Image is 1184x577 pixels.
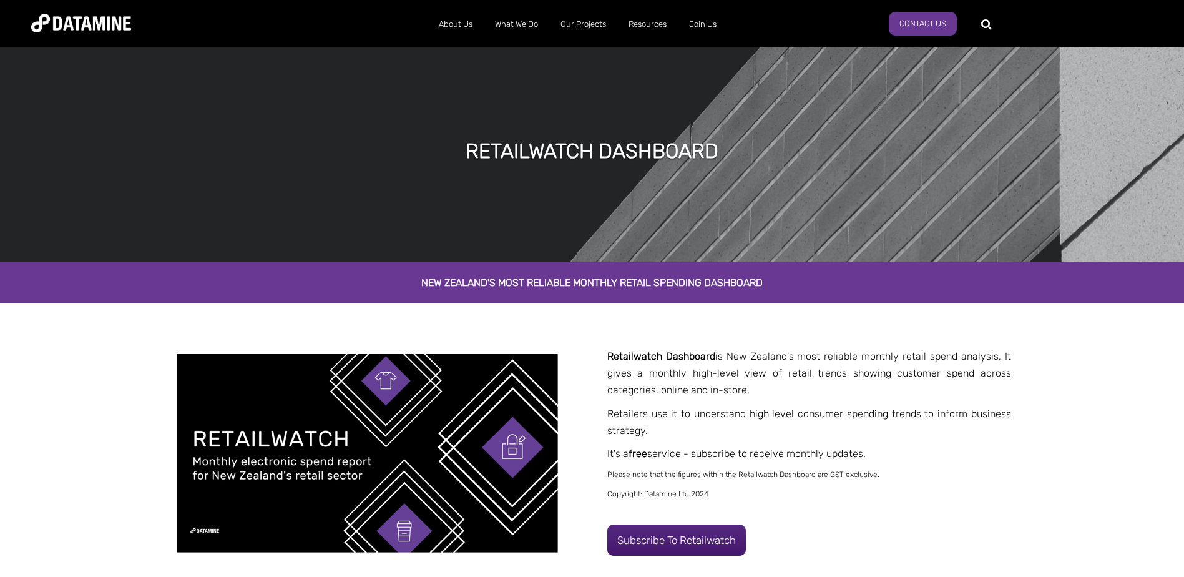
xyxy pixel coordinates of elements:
[421,277,763,288] span: New Zealand's most reliable monthly retail spending dashboard
[678,8,728,41] a: Join Us
[607,448,866,460] span: It's a service - subscribe to receive monthly updates.
[607,350,715,362] strong: Retailwatch Dashboard
[607,490,708,498] span: Copyright: Datamine Ltd 2024
[549,8,617,41] a: Our Projects
[889,12,957,36] a: Contact Us
[617,8,678,41] a: Resources
[31,14,131,32] img: Datamine
[607,350,1011,396] span: is New Zealand's most reliable monthly retail spend analysis, It gives a monthly high-level view ...
[484,8,549,41] a: What We Do
[607,525,746,556] a: Subscribe to Retailwatch
[428,8,484,41] a: About Us
[607,470,879,479] span: Please note that the figures within the Retailwatch Dashboard are GST exclusive.
[177,354,558,553] img: Retailwatch Report Template
[466,137,718,165] h1: retailWATCH Dashboard
[629,448,647,460] span: free
[607,408,1011,436] span: Retailers use it to understand high level consumer spending trends to inform business strategy.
